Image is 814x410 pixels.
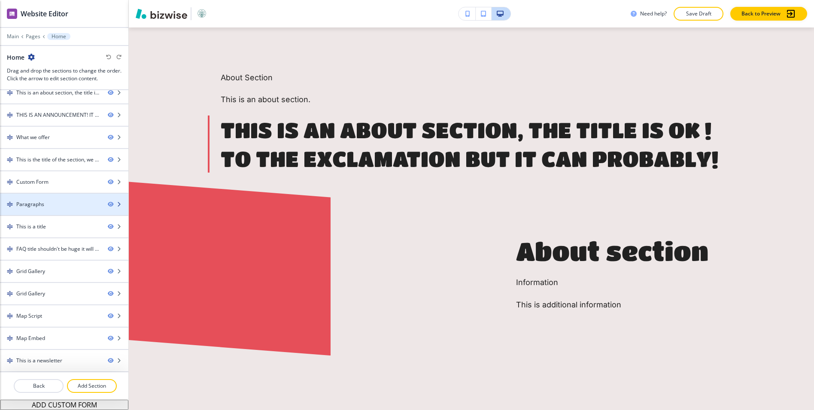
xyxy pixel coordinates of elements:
[16,134,50,141] div: What we offer
[47,33,70,40] button: Home
[221,72,722,83] p: About Section
[7,246,13,252] img: Drag
[221,115,722,173] p: This is an about section, the title is ok ! TO THe exclamation but it can probably!
[16,245,101,253] div: FAQ title shouldn't be huge it will go to multiple length of what he is doing this here
[26,33,40,39] button: Pages
[14,379,64,393] button: Back
[68,382,116,390] p: Add Section
[7,112,13,118] img: Drag
[516,277,708,288] p: Information
[16,267,45,275] div: Grid Gallery
[16,357,62,364] div: This is a newsletter
[136,9,187,19] img: Bizwise Logo
[730,7,807,21] button: Back to Preview
[7,90,13,96] img: Drag
[52,33,66,39] p: Home
[7,335,13,341] img: Drag
[7,179,13,185] img: Drag
[221,94,722,105] p: This is an about section.
[7,67,121,82] h3: Drag and drop the sections to change the order. Click the arrow to edit section content.
[7,9,17,19] img: editor icon
[195,7,209,21] img: Your Logo
[7,201,13,207] img: Drag
[7,291,13,297] img: Drag
[16,200,44,208] div: Paragraphs
[516,299,708,310] p: This is additional information
[21,9,68,19] h2: Website Editor
[7,134,13,140] img: Drag
[16,156,101,164] div: This is the title of the section, we should aim for man words or more!
[16,223,46,231] div: This is a title
[221,210,440,334] iframe: iPhone 17/Pro/Air Unboxing: 1 Hot Take!
[16,312,42,320] div: Map Script
[7,313,13,319] img: Drag
[7,53,24,62] h2: Home
[7,268,13,274] img: Drag
[16,178,49,186] div: Custom Form
[7,157,13,163] img: Drag
[16,89,101,97] div: This is an about section, the title is ok ! TO THe exclamation but it can probably!
[16,290,45,298] div: Grid Gallery
[674,7,723,21] button: Save Draft
[516,234,708,268] p: About section
[685,10,712,18] p: Save Draft
[7,224,13,230] img: Drag
[67,379,117,393] button: Add Section
[16,334,45,342] div: Map Embed
[7,358,13,364] img: Drag
[15,382,63,390] p: Back
[741,10,781,18] p: Back to Preview
[640,10,667,18] h3: Need help?
[16,111,101,119] div: THIS IS AN ANNOUNCEMENT! IT CAN BE VERY LONG TITLE BY THE LOOKS OF IT LOTS GOES ON ONE LINE THIS ...
[7,33,19,39] button: Main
